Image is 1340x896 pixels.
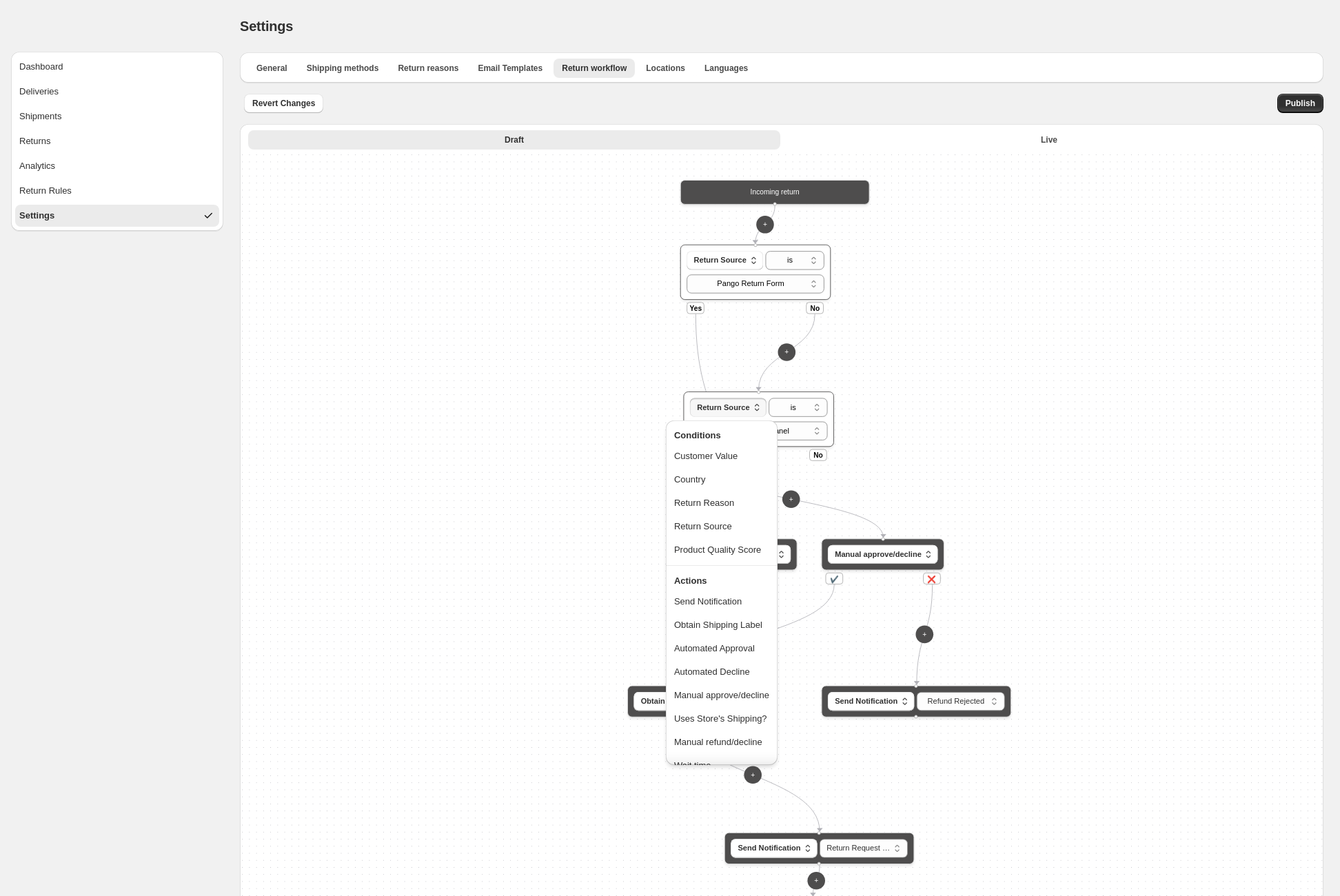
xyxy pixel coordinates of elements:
span: Obtain Shipping Label [674,620,762,630]
span: Return Source [697,402,749,414]
div: Return Rules [19,184,72,198]
button: Send Notification [828,692,914,711]
span: Manual approve/decline [674,690,769,700]
button: + [782,490,800,508]
span: Product Quality Score [674,544,761,555]
span: Return reasons [398,63,458,74]
div: Returns [19,134,51,148]
button: Draft version [248,130,780,150]
span: Shipping methods [307,63,379,74]
span: Return Source [693,254,746,266]
div: Dashboard [19,60,63,74]
div: Settings [19,209,54,223]
span: Languages [704,63,748,74]
button: Analytics [15,155,219,177]
g: Edge from 987a6e3d-39f3-43bf-a014-b210c62f41a0 to 191e7e76-b775-4873-9e48-fe168c3e880c [699,461,883,538]
span: Return Reason [674,498,734,508]
button: + [915,626,933,644]
p: Conditions [674,429,769,442]
button: Deliveries [15,81,219,103]
span: Send Notification [738,842,800,854]
button: Send Notification [731,839,817,857]
button: Return Rules [15,180,219,202]
span: Email Templates [478,63,542,74]
span: Send Notification [674,596,742,607]
span: Return workflow [562,63,627,74]
div: Analytics [19,159,55,173]
button: + [756,216,774,234]
div: Send Notification [724,833,914,864]
span: Automated Decline [674,666,750,677]
div: Deliveries [19,85,59,99]
span: Return Source [674,521,732,531]
p: Actions [674,574,769,588]
span: Manual approve/decline [835,549,922,560]
span: Obtain Shipping Label [641,695,722,707]
button: Publish [1277,94,1323,113]
div: Return SourceYesNo [684,391,834,447]
span: Draft [505,134,524,145]
span: Uses Store's Shipping? [674,713,767,724]
g: Edge from 191e7e76-b775-4873-9e48-fe168c3e880c to 0e032eb2-bbd1-4f6f-8fe6-b425da225225 [686,584,834,684]
span: Live [1041,134,1057,145]
button: Manual approve/decline [828,545,938,564]
span: Locations [646,63,685,74]
button: + [778,343,796,361]
div: Manual approve/decline✔️❌ [822,538,945,570]
button: Dashboard [15,56,219,78]
g: Edge from default_start to default_flag [755,206,775,244]
span: Publish [1286,98,1315,109]
button: + [744,766,762,784]
span: Settings [240,19,293,34]
div: No [809,449,827,461]
div: Incoming return [687,186,863,198]
span: Automated Approval [674,643,755,653]
span: Revert Changes [252,98,315,109]
button: Return Source [690,398,767,416]
span: Customer Value [674,451,738,461]
span: Manual refund/decline [674,737,762,747]
button: Obtain Shipping Label [633,692,738,711]
button: Live version [783,130,1315,150]
g: Edge from cba5710f-7d71-415a-85f7-cd419eb91a60 to adb0bfb6-d2f4-47eb-a007-74c37c170b6a [813,866,820,896]
button: Shipments [15,105,219,128]
span: Wait time [674,760,711,771]
button: Settings [15,205,219,227]
button: Returns [15,130,219,152]
button: Return Source [687,251,763,269]
div: Obtain Shipping Label [627,686,745,717]
div: Incoming return [680,180,870,205]
span: Send Notification [835,695,897,707]
g: Edge from 191e7e76-b775-4873-9e48-fe168c3e880c to ecb972db-3ced-4fbb-bcb0-708ba70f22c4 [917,584,933,684]
button: Revert Changes [244,94,323,113]
div: Shipments [19,110,61,123]
g: Edge from 0e032eb2-bbd1-4f6f-8fe6-b425da225225 to cba5710f-7d71-415a-85f7-cd419eb91a60 [686,718,820,831]
span: Country [674,474,706,485]
button: + [807,872,825,890]
div: Send Notification [822,686,1011,717]
span: General [256,63,287,74]
div: Return SourceYesNo [680,245,831,300]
